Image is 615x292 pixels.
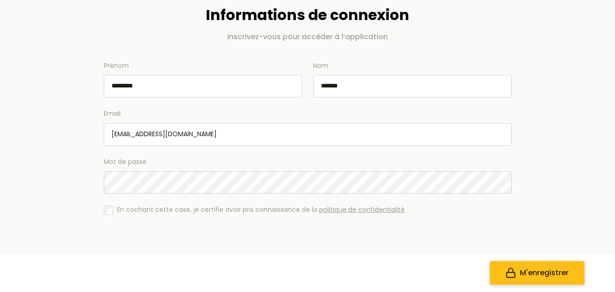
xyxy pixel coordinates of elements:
input: Email [104,123,512,146]
input: Nom [313,75,512,97]
h1: Informations de connexion [104,6,512,24]
label: Nom [313,61,512,98]
input: Prénom [104,75,302,97]
p: Inscrivez-vous pour accéder à l’application [104,31,512,42]
label: Mot de passe [104,157,512,194]
button: M'enregistrer [490,261,585,285]
span: M'enregistrer [520,267,569,278]
label: Email [104,108,512,146]
label: Prénom [104,61,302,98]
span: En cochant cette case, je certifie avoir pris connaissance de la [117,205,405,215]
input: Mot de passe [104,171,512,194]
input: En cochant cette case, je certifie avoir pris connaissance de la politique de confidentialité [104,205,113,215]
a: politique de confidentialité [319,205,405,214]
